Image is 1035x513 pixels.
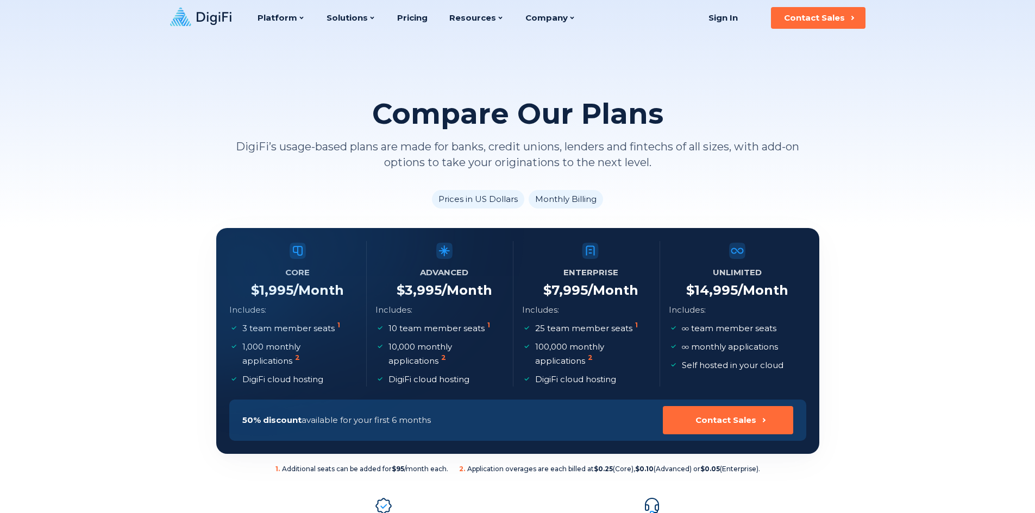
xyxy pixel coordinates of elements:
b: $0.10 [635,465,654,473]
b: $0.05 [700,465,720,473]
p: DigiFi cloud hosting [242,372,323,387]
h5: Unlimited [713,265,762,280]
sup: 2 [295,353,300,362]
sup: 2 [588,353,593,362]
p: 100,000 monthly applications [535,340,649,368]
p: DigiFi’s usage-based plans are made for banks, credit unions, lenders and fintechs of all sizes, ... [216,139,819,170]
h4: $ 3,995 [397,282,492,299]
button: Contact Sales [663,406,793,434]
li: Monthly Billing [529,190,603,208]
p: Includes: [669,303,706,317]
h5: Advanced [420,265,468,280]
sup: 1 . [275,465,280,473]
p: DigiFi cloud hosting [388,372,469,387]
p: 1,000 monthly applications [242,340,356,368]
p: available for your first 6 months [242,413,431,427]
b: $95 [392,465,404,473]
span: 50% discount [242,415,302,425]
p: monthly applications [682,340,778,354]
sup: 2 [441,353,446,362]
span: Additional seats can be added for /month each. [275,465,448,473]
b: $0.25 [594,465,613,473]
p: 25 team member seats [535,321,640,335]
li: Prices in US Dollars [432,190,524,208]
span: /Month [738,282,788,298]
div: Contact Sales [695,415,756,426]
p: 10 team member seats [388,321,492,335]
span: /Month [588,282,638,298]
h2: Compare Our Plans [372,98,663,130]
p: Self hosted in your cloud [682,358,783,372]
p: DigiFi cloud hosting [535,372,616,387]
span: Application overages are each billed at (Core), (Advanced) or (Enterprise). [459,465,760,473]
sup: 2 . [459,465,465,473]
button: Contact Sales [771,7,865,29]
h5: Enterprise [563,265,618,280]
sup: 1 [487,321,490,329]
p: 10,000 monthly applications [388,340,502,368]
span: /Month [442,282,492,298]
a: Sign In [695,7,751,29]
h4: $ 7,995 [543,282,638,299]
p: Includes: [522,303,559,317]
div: Contact Sales [784,12,845,23]
sup: 1 [337,321,340,329]
p: team member seats [682,321,776,335]
sup: 1 [635,321,638,329]
h4: $ 14,995 [686,282,788,299]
